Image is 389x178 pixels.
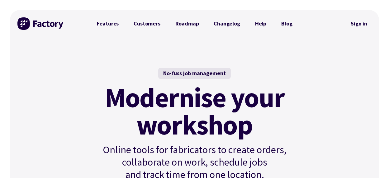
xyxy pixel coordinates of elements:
[358,148,389,178] iframe: Chat Widget
[346,16,372,31] nav: Secondary Navigation
[89,17,300,30] nav: Primary Navigation
[346,16,372,31] a: Sign in
[168,17,206,30] a: Roadmap
[158,68,231,79] div: No-fuss job management
[89,17,126,30] a: Features
[274,17,300,30] a: Blog
[248,17,274,30] a: Help
[126,17,168,30] a: Customers
[206,17,247,30] a: Changelog
[17,17,64,30] img: Factory
[105,84,284,139] mark: Modernise your workshop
